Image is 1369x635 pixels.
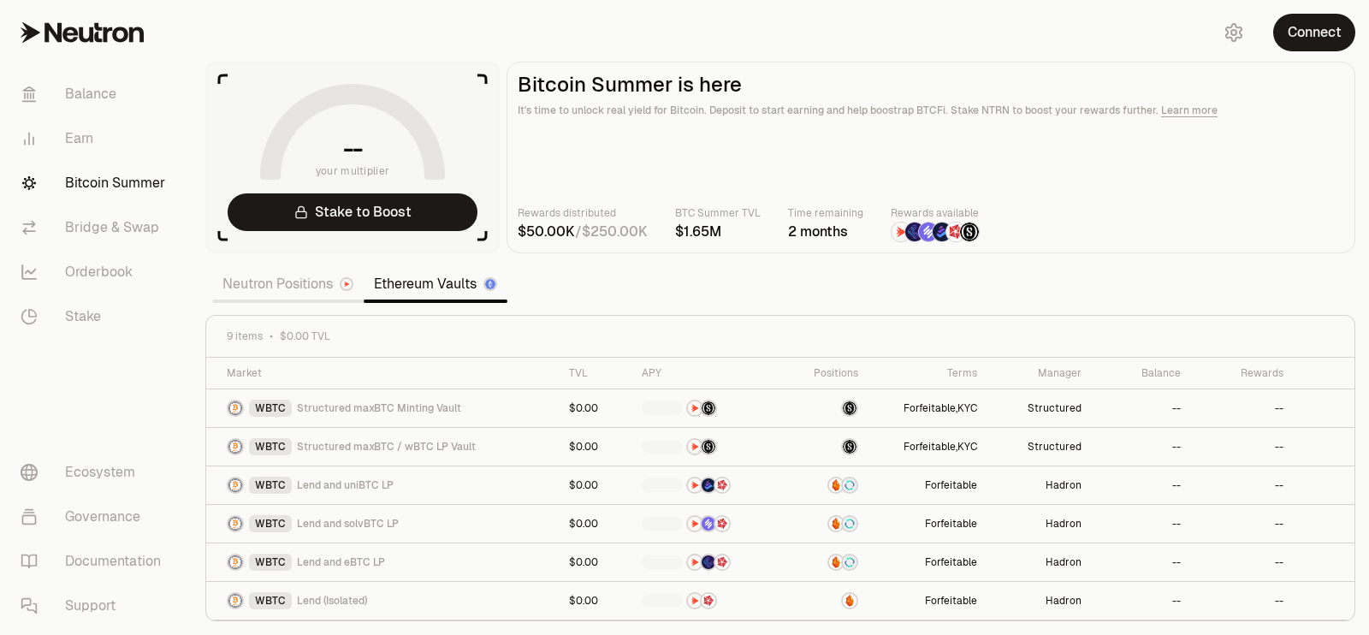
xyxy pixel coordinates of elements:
[297,555,385,569] span: Lend and eBTC LP
[892,223,910,241] img: NTRN
[518,205,648,222] p: Rewards distributed
[797,400,859,417] button: maxBTC
[925,555,977,569] button: Forfeitable
[797,477,859,494] button: AmberSupervault
[7,584,185,628] a: Support
[843,517,856,531] img: Supervault
[228,478,242,492] img: WBTC Logo
[7,161,185,205] a: Bitcoin Summer
[843,594,856,608] img: Amber
[249,554,292,571] div: WBTC
[868,428,987,466] a: Forfeitable,KYC
[998,366,1082,380] div: Manager
[1191,543,1295,581] a: --
[249,592,292,609] div: WBTC
[688,478,702,492] img: NTRN
[868,466,987,504] a: Forfeitable
[987,582,1092,620] a: Hadron
[702,440,715,454] img: Structured Points
[642,400,776,417] button: NTRNStructured Points
[702,401,715,415] img: Structured Points
[559,428,632,466] a: $0.00
[559,505,632,543] a: $0.00
[987,466,1092,504] a: Hadron
[341,279,352,289] img: Neutron Logo
[829,555,843,569] img: Amber
[787,389,869,427] a: maxBTC
[631,428,786,466] a: NTRNStructured Points
[206,389,559,427] a: WBTC LogoWBTCStructured maxBTC Minting Vault
[715,555,729,569] img: Mars Fragments
[642,366,776,380] div: APY
[843,555,856,569] img: Supervault
[960,223,979,241] img: Structured Points
[518,73,1344,97] h2: Bitcoin Summer is here
[1191,582,1295,620] a: --
[829,478,843,492] img: Amber
[228,401,242,415] img: WBTC Logo
[343,135,363,163] h1: --
[987,505,1092,543] a: Hadron
[206,543,559,581] a: WBTC LogoWBTCLend and eBTC LP
[206,466,559,504] a: WBTC LogoWBTCLend and uniBTC LP
[206,505,559,543] a: WBTC LogoWBTCLend and solvBTC LP
[919,223,938,241] img: Solv Points
[879,366,976,380] div: Terms
[1161,104,1218,117] a: Learn more
[788,205,863,222] p: Time remaining
[702,517,715,531] img: Solv Points
[228,193,477,231] a: Stake to Boost
[715,478,729,492] img: Mars Fragments
[925,517,977,531] button: Forfeitable
[569,366,622,380] div: TVL
[631,505,786,543] a: NTRNSolv PointsMars Fragments
[227,329,263,343] span: 9 items
[569,440,598,454] div: $0.00
[249,477,292,494] div: WBTC
[316,163,390,180] span: your multiplier
[569,517,598,531] div: $0.00
[569,401,598,415] div: $0.00
[297,401,461,415] span: Structured maxBTC Minting Vault
[987,389,1092,427] a: Structured
[7,294,185,339] a: Stake
[228,440,242,454] img: WBTC Logo
[249,400,292,417] div: WBTC
[7,539,185,584] a: Documentation
[1092,389,1191,427] a: --
[868,582,987,620] a: Forfeitable
[642,554,776,571] button: NTRNEtherFi PointsMars Fragments
[788,222,863,242] div: 2 months
[688,440,702,454] img: NTRN
[688,594,702,608] img: NTRN
[1191,505,1295,543] a: --
[228,594,242,608] img: WBTC Logo
[787,582,869,620] a: Amber
[7,72,185,116] a: Balance
[518,102,1344,119] p: It's time to unlock real yield for Bitcoin. Deposit to start earning and help boostrap BTCFi. Sta...
[1092,466,1191,504] a: --
[249,438,292,455] div: WBTC
[797,592,859,609] button: Amber
[688,517,702,531] img: NTRN
[206,582,559,620] a: WBTC LogoWBTCLend (Isolated)
[297,594,367,608] span: Lend (Isolated)
[715,517,729,531] img: Mars Fragments
[829,517,843,531] img: Amber
[1102,366,1181,380] div: Balance
[642,477,776,494] button: NTRNBedrock DiamondsMars Fragments
[957,401,977,415] button: KYC
[1191,466,1295,504] a: --
[797,438,859,455] button: maxBTC
[249,515,292,532] div: WBTC
[559,543,632,581] a: $0.00
[569,478,598,492] div: $0.00
[868,543,987,581] a: Forfeitable
[7,116,185,161] a: Earn
[787,428,869,466] a: maxBTC
[1191,389,1295,427] a: --
[797,515,859,532] button: AmberSupervault
[904,440,977,454] span: ,
[518,222,648,242] div: /
[787,505,869,543] a: AmberSupervault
